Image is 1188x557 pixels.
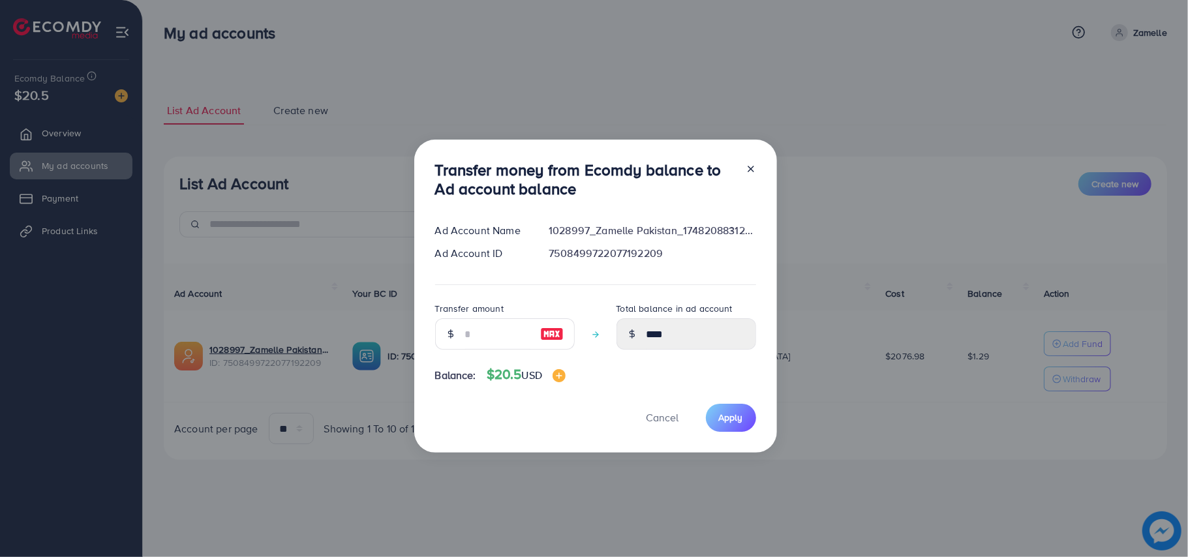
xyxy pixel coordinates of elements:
h3: Transfer money from Ecomdy balance to Ad account balance [435,160,735,198]
span: Balance: [435,368,476,383]
div: Ad Account Name [425,223,539,238]
img: image [553,369,566,382]
div: 7508499722077192209 [538,246,766,261]
button: Apply [706,404,756,432]
h4: $20.5 [487,367,566,383]
label: Total balance in ad account [617,302,733,315]
span: Cancel [647,410,679,425]
span: USD [522,368,542,382]
div: Ad Account ID [425,246,539,261]
img: image [540,326,564,342]
div: 1028997_Zamelle Pakistan_1748208831279 [538,223,766,238]
label: Transfer amount [435,302,504,315]
span: Apply [719,411,743,424]
button: Cancel [630,404,695,432]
